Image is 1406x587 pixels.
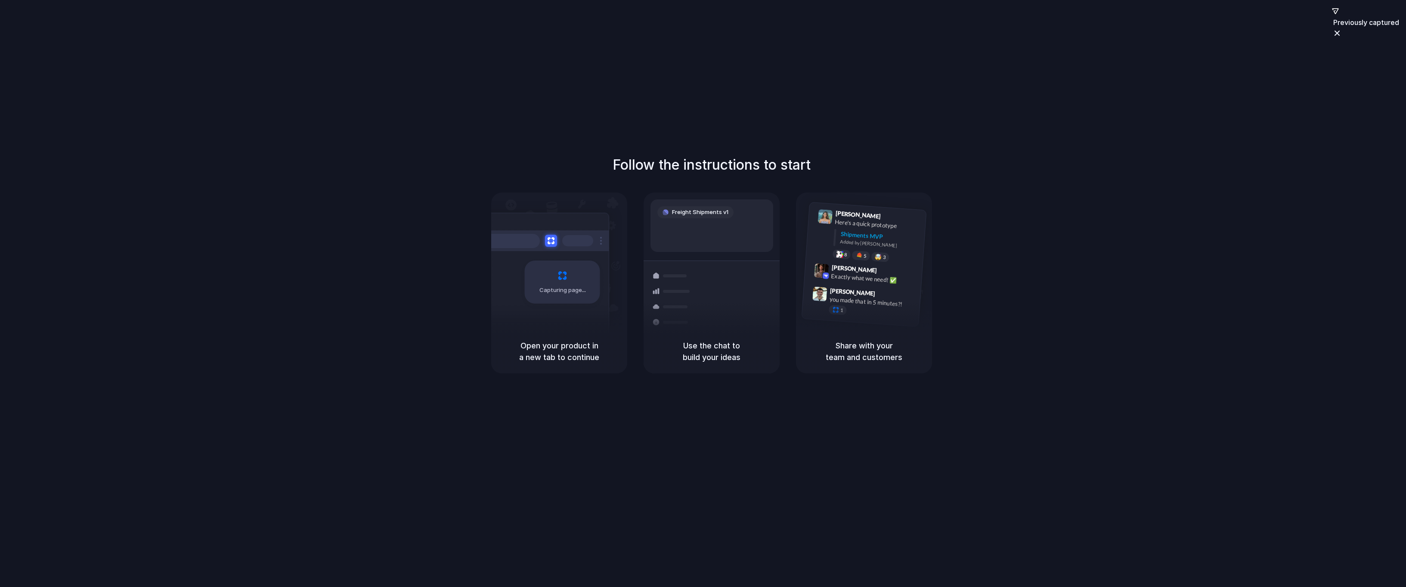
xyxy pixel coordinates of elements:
span: [PERSON_NAME] [831,263,877,275]
div: 🤯 [875,254,882,261]
span: 3 [883,255,886,260]
span: 8 [844,252,847,257]
span: 9:41 AM [883,213,901,223]
h1: Follow the instructions to start [613,155,811,175]
div: Added by [PERSON_NAME] [840,238,919,251]
div: you made that in 5 minutes?! [829,295,915,310]
h5: Open your product in a new tab to continue [502,340,617,363]
div: Here's a quick prototype [835,217,921,232]
span: [PERSON_NAME] [835,208,881,221]
span: 9:47 AM [878,290,895,301]
h5: Use the chat to build your ideas [654,340,769,363]
span: 1 [840,308,843,313]
span: Freight Shipments v1 [672,208,728,217]
span: 9:42 AM [880,267,897,277]
div: Shipments MVP [840,230,920,244]
div: Exactly what we need! ✅ [831,272,917,286]
h5: Share with your team and customers [806,340,922,363]
span: Capturing page [539,286,587,295]
span: 5 [864,254,867,258]
span: [PERSON_NAME] [830,286,876,298]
